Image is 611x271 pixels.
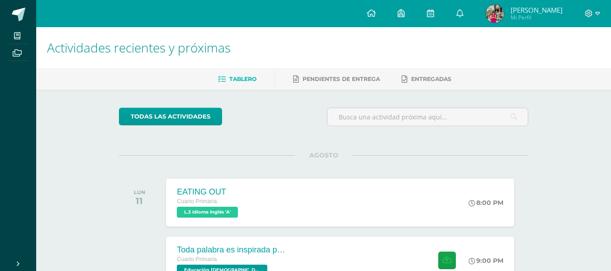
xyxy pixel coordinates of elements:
[177,256,217,262] span: Cuarto Primaria
[177,198,217,204] span: Cuarto Primaria
[402,72,451,86] a: Entregadas
[295,151,353,159] span: AGOSTO
[177,207,238,218] span: L.3 Idioma Inglés 'A'
[134,195,145,206] div: 11
[218,72,256,86] a: Tablero
[303,76,380,82] span: Pendientes de entrega
[177,187,240,197] div: EATING OUT
[229,76,256,82] span: Tablero
[511,5,563,14] span: [PERSON_NAME]
[134,189,145,195] div: LUN
[486,5,504,23] img: 3d0f277e88aff7c03d9399944ba0cf31.png
[119,108,222,125] a: todas las Actividades
[327,108,528,126] input: Busca una actividad próxima aquí...
[411,76,451,82] span: Entregadas
[47,39,231,56] span: Actividades recientes y próximas
[293,72,380,86] a: Pendientes de entrega
[469,257,503,265] div: 9:00 PM
[177,245,285,255] div: Toda palabra es inspirada por [DEMOGRAPHIC_DATA]
[511,14,563,21] span: Mi Perfil
[469,199,503,207] div: 8:00 PM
